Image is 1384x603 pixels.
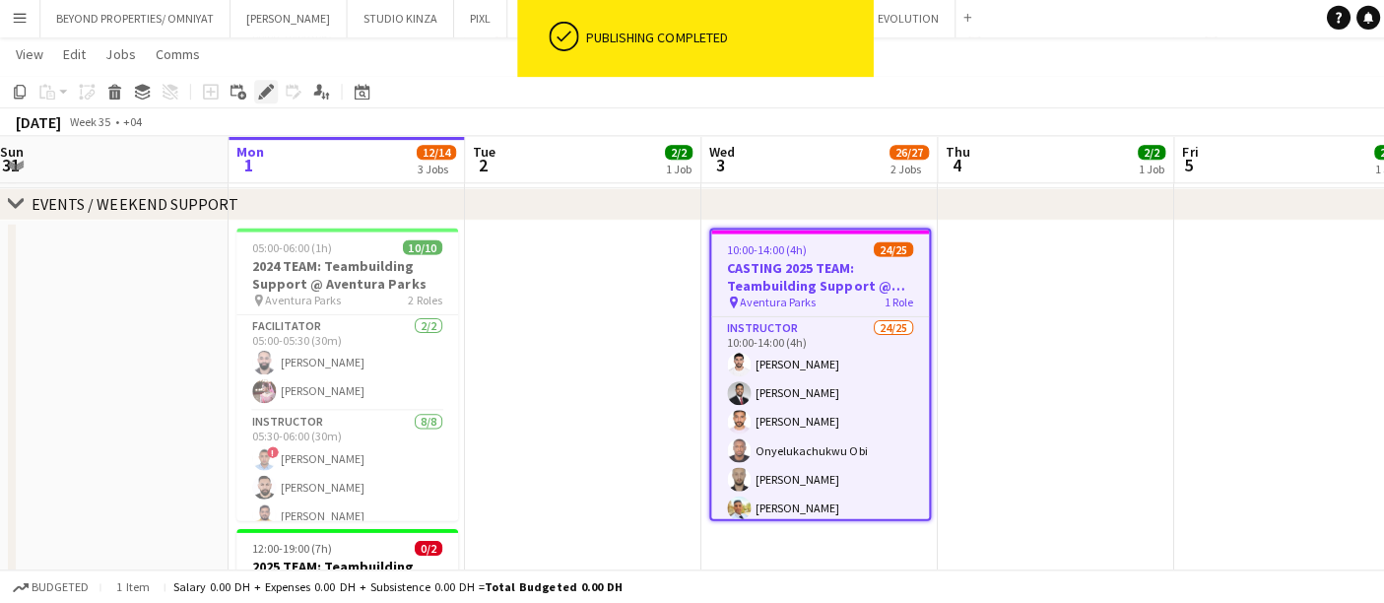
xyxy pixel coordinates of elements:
span: 5 [1174,156,1193,178]
span: 0/2 [413,541,440,556]
span: 12/14 [415,147,454,162]
span: 26/27 [886,147,925,162]
app-card-role: Facilitator2/205:00-05:30 (30m)[PERSON_NAME][PERSON_NAME] [235,316,456,412]
div: [DATE] [16,114,61,134]
span: Wed [706,145,732,163]
h3: 2024 TEAM: Teambuilding Support @ Aventura Parks [235,258,456,294]
span: Fri [1177,145,1193,163]
span: 4 [939,156,966,178]
a: Edit [55,43,94,69]
span: 10/10 [401,241,440,256]
span: View [16,47,43,65]
span: 2/2 [1133,147,1160,162]
a: Comms [147,43,207,69]
span: 2/2 [662,147,690,162]
span: Aventura Parks [737,296,813,310]
span: Jobs [105,47,135,65]
span: Week 35 [65,116,114,131]
span: Total Budgeted 0.00 DH [483,579,620,594]
button: STUDIO KINZA [346,1,452,39]
span: 1 Role [881,296,909,310]
button: Budgeted [10,576,92,598]
div: 1 Job [663,164,689,178]
span: Thu [942,145,966,163]
span: Budgeted [32,580,89,594]
span: Edit [63,47,86,65]
div: 2 Jobs [887,164,924,178]
span: 05:00-06:00 (1h) [251,241,331,256]
div: Publishing completed [584,31,862,48]
span: Mon [235,145,263,163]
h3: 2025 TEAM: Teambuilding Support @ Aventura Parks [235,558,456,593]
a: View [8,43,51,69]
div: 3 Jobs [416,164,453,178]
span: 10:00-14:00 (4h) [724,243,804,258]
button: [PERSON_NAME] [230,1,346,39]
app-job-card: 10:00-14:00 (4h)24/25CASTING 2025 TEAM: Teambuilding Support @ Aventura Parks Aventura Parks1 Rol... [706,230,927,521]
span: Tue [471,145,494,163]
button: [PERSON_NAME] [505,1,622,39]
span: 1 item [108,579,156,594]
span: 3 [703,156,732,178]
div: +04 [122,116,141,131]
span: ! [266,447,278,459]
button: PIXL [452,1,505,39]
span: 24/25 [870,243,909,258]
h3: CASTING 2025 TEAM: Teambuilding Support @ Aventura Parks [708,260,925,296]
div: Salary 0.00 DH + Expenses 0.00 DH + Subsistence 0.00 DH = [172,579,620,594]
button: EVOLUTION [858,1,952,39]
div: 1 Job [1134,164,1159,178]
span: 12:00-19:00 (7h) [251,541,331,556]
div: EVENTS / WEEKEND SUPPORT [32,195,237,215]
button: BEYOND PROPERTIES/ OMNIYAT [40,1,230,39]
span: Aventura Parks [264,294,340,308]
span: 2 Roles [407,294,440,308]
app-job-card: 05:00-06:00 (1h)10/102024 TEAM: Teambuilding Support @ Aventura Parks Aventura Parks2 RolesFacili... [235,230,456,521]
span: Comms [155,47,199,65]
span: 2 [468,156,494,178]
span: 1 [232,156,263,178]
a: Jobs [98,43,143,69]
